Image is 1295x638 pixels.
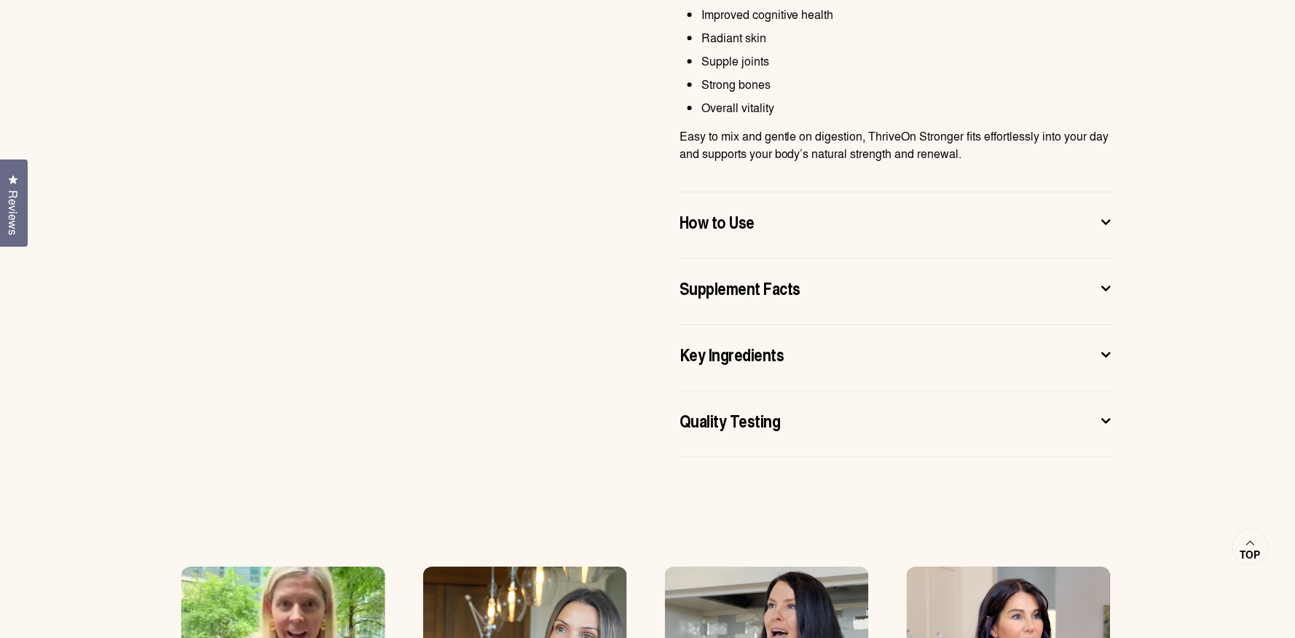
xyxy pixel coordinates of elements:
span: Reviews [4,190,23,235]
li: Radiant skin [701,29,1114,47]
li: Overall vitality [701,99,1114,117]
span: Quality Testing [680,409,781,432]
li: Strong bones [701,76,1114,93]
button: Supplement Facts [680,276,1114,307]
li: Improved cognitive health [701,6,1114,23]
span: Supplement Facts [680,276,800,299]
span: Key Ingredients [680,342,784,366]
p: Easy to mix and gentle on digestion, ThriveOn Stronger fits effortlessly into your day and suppor... [680,127,1114,162]
button: How to Use [680,210,1114,240]
span: How to Use [680,210,755,233]
li: Supple joints [701,52,1114,70]
span: Top [1240,548,1261,562]
button: Key Ingredients [680,342,1114,373]
button: Quality Testing [680,409,1114,439]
